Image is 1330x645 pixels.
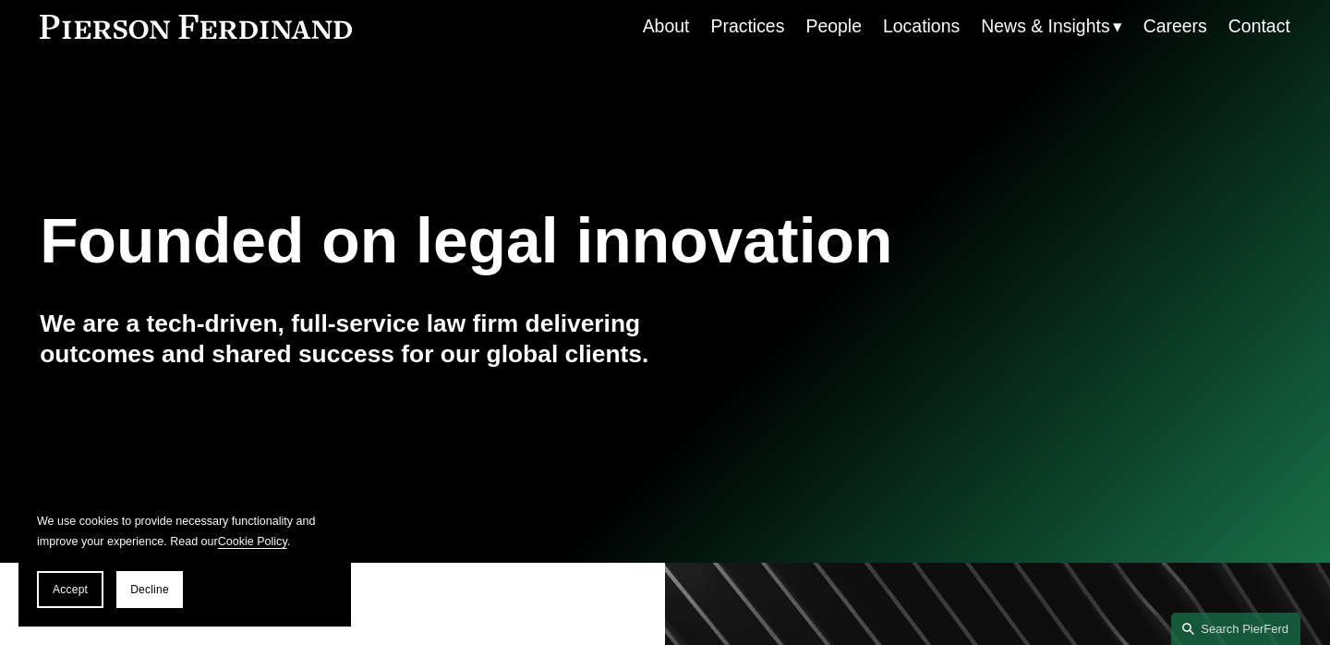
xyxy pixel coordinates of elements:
a: About [643,8,690,44]
p: We use cookies to provide necessary functionality and improve your experience. Read our . [37,511,332,553]
section: Cookie banner [18,493,351,627]
button: Decline [116,571,183,608]
span: Accept [53,583,88,596]
span: Decline [130,583,169,596]
a: Locations [883,8,960,44]
a: People [805,8,862,44]
a: Practices [710,8,784,44]
a: Cookie Policy [218,535,287,548]
h4: We are a tech-driven, full-service law firm delivering outcomes and shared success for our global... [40,309,665,371]
h1: Founded on legal innovation [40,205,1082,277]
a: Contact [1228,8,1290,44]
a: folder dropdown [981,8,1121,44]
a: Search this site [1171,613,1300,645]
span: News & Insights [981,10,1109,43]
a: Careers [1143,8,1207,44]
button: Accept [37,571,103,608]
